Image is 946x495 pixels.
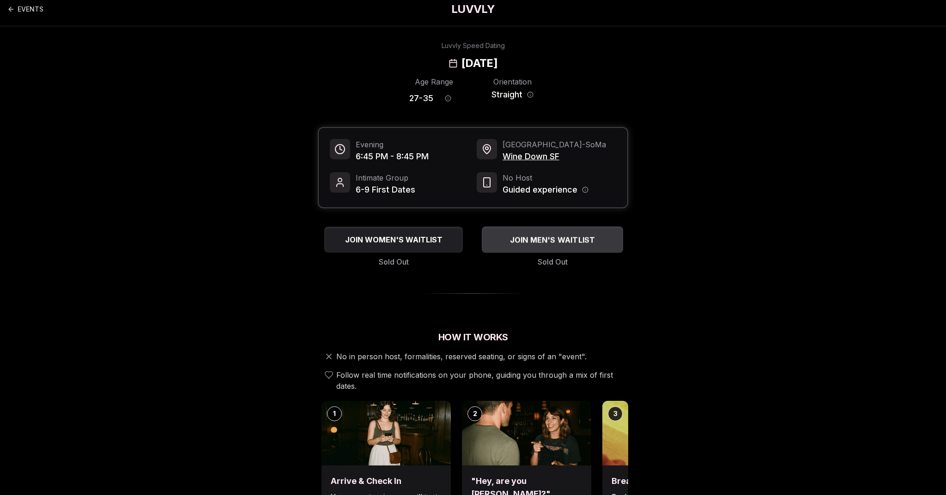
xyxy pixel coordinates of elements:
[438,88,458,109] button: Age range information
[336,351,587,362] span: No in person host, formalities, reserved seating, or signs of an "event".
[503,150,606,163] span: Wine Down SF
[324,227,463,253] button: JOIN WOMEN'S WAITLIST - Sold Out
[602,401,732,465] img: Break the ice with prompts
[482,226,623,253] button: JOIN MEN'S WAITLIST - Sold Out
[343,234,444,245] span: JOIN WOMEN'S WAITLIST
[488,76,537,87] div: Orientation
[467,406,482,421] div: 2
[356,139,429,150] span: Evening
[356,150,429,163] span: 6:45 PM - 8:45 PM
[318,331,628,344] h2: How It Works
[582,187,588,193] button: Host information
[608,406,623,421] div: 3
[409,76,458,87] div: Age Range
[503,172,588,183] span: No Host
[442,41,505,50] div: Luvvly Speed Dating
[336,369,625,392] span: Follow real time notifications on your phone, guiding you through a mix of first dates.
[508,234,597,245] span: JOIN MEN'S WAITLIST
[409,92,433,105] span: 27 - 35
[538,256,568,267] span: Sold Out
[491,88,522,101] span: Straight
[327,406,342,421] div: 1
[321,401,451,465] img: Arrive & Check In
[503,139,606,150] span: [GEOGRAPHIC_DATA] - SoMa
[356,172,415,183] span: Intimate Group
[451,2,495,17] a: LUVVLY
[331,475,442,488] h3: Arrive & Check In
[527,91,534,98] button: Orientation information
[461,56,497,71] h2: [DATE]
[612,475,722,488] h3: Break the ice with prompts
[356,183,415,196] span: 6-9 First Dates
[462,401,591,465] img: "Hey, are you Max?"
[379,256,409,267] span: Sold Out
[503,183,577,196] span: Guided experience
